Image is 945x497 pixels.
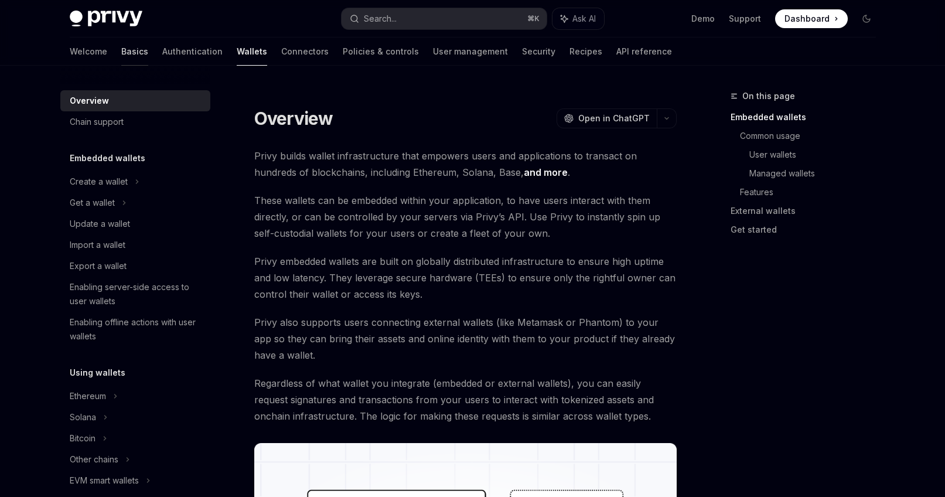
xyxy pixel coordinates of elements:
a: Support [729,13,761,25]
a: Get started [731,220,885,239]
span: Ask AI [572,13,596,25]
button: Ask AI [552,8,604,29]
div: Enabling server-side access to user wallets [70,280,203,308]
a: Embedded wallets [731,108,885,127]
a: Demo [691,13,715,25]
img: dark logo [70,11,142,27]
a: Managed wallets [749,164,885,183]
a: Features [740,183,885,202]
a: Chain support [60,111,210,132]
h1: Overview [254,108,333,129]
a: Import a wallet [60,234,210,256]
div: Solana [70,410,96,424]
a: Overview [60,90,210,111]
div: Chain support [70,115,124,129]
a: Connectors [281,38,329,66]
div: Ethereum [70,389,106,403]
a: Authentication [162,38,223,66]
div: Enabling offline actions with user wallets [70,315,203,343]
span: Privy embedded wallets are built on globally distributed infrastructure to ensure high uptime and... [254,253,677,302]
a: Export a wallet [60,256,210,277]
div: Bitcoin [70,431,95,445]
button: Search...⌘K [342,8,547,29]
div: Import a wallet [70,238,125,252]
div: Search... [364,12,397,26]
button: Toggle dark mode [857,9,876,28]
button: Open in ChatGPT [557,108,657,128]
a: User wallets [749,145,885,164]
a: Welcome [70,38,107,66]
span: On this page [742,89,795,103]
a: Enabling offline actions with user wallets [60,312,210,347]
a: User management [433,38,508,66]
span: Open in ChatGPT [578,113,650,124]
h5: Embedded wallets [70,151,145,165]
a: Wallets [237,38,267,66]
a: Basics [121,38,148,66]
a: Security [522,38,555,66]
a: Recipes [569,38,602,66]
div: Overview [70,94,109,108]
a: and more [524,166,568,179]
a: Common usage [740,127,885,145]
div: Get a wallet [70,196,115,210]
div: Update a wallet [70,217,130,231]
h5: Using wallets [70,366,125,380]
span: These wallets can be embedded within your application, to have users interact with them directly,... [254,192,677,241]
a: Policies & controls [343,38,419,66]
div: Create a wallet [70,175,128,189]
a: External wallets [731,202,885,220]
span: Regardless of what wallet you integrate (embedded or external wallets), you can easily request si... [254,375,677,424]
a: Update a wallet [60,213,210,234]
span: Dashboard [784,13,830,25]
div: Export a wallet [70,259,127,273]
a: Enabling server-side access to user wallets [60,277,210,312]
span: ⌘ K [527,14,540,23]
div: Other chains [70,452,118,467]
span: Privy builds wallet infrastructure that empowers users and applications to transact on hundreds o... [254,148,677,181]
a: API reference [616,38,672,66]
span: Privy also supports users connecting external wallets (like Metamask or Phantom) to your app so t... [254,314,677,363]
div: EVM smart wallets [70,474,139,488]
a: Dashboard [775,9,848,28]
